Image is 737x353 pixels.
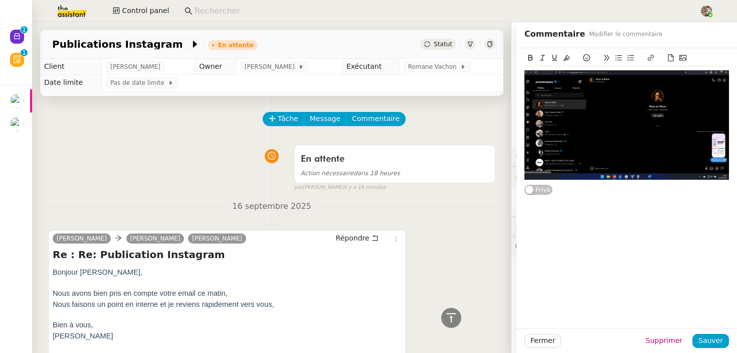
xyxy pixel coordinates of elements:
[304,112,346,126] button: Message
[332,232,382,244] button: Répondre
[53,332,113,340] span: [PERSON_NAME]
[698,335,723,346] span: Sauver
[195,5,689,18] input: Rechercher
[346,112,406,126] button: Commentaire
[515,222,640,230] span: ⏲️
[524,185,552,195] button: Privé
[40,75,102,91] td: Date limite
[515,171,581,182] span: 🔐
[515,151,568,162] span: ⚙️
[122,5,169,17] span: Control panel
[524,27,585,41] span: Commentaire
[515,243,602,251] span: 💬
[524,334,561,348] button: Fermer
[646,335,682,346] span: Supprimer
[10,94,24,108] img: users%2FHIWaaSoTa5U8ssS5t403NQMyZZE3%2Favatar%2Fa4be050e-05fa-4f28-bbe7-e7e8e4788720
[352,113,400,125] span: Commentaire
[511,147,737,166] div: ⚙️Procédures
[310,113,340,125] span: Message
[408,62,460,72] span: Romane Vachon
[278,113,298,125] span: Tâche
[701,6,712,17] img: 388bd129-7e3b-4cb1-84b4-92a3d763e9b7
[21,26,28,33] nz-badge-sup: 1
[53,234,111,243] a: [PERSON_NAME]
[342,59,400,75] td: Exécutant
[107,4,175,18] button: Control panel
[640,334,688,348] button: Supprimer
[294,183,386,192] small: [PERSON_NAME]
[511,216,737,236] div: ⏲️Tâches 30:59 26actions
[511,237,737,257] div: 💬Commentaires 10
[22,49,26,58] p: 1
[524,70,729,180] img: 8f0DV62U4ACosAAAAASUVORK5CYII=
[294,183,303,192] span: par
[22,26,26,35] p: 1
[195,59,237,75] td: Owner
[40,59,102,75] td: Client
[53,300,274,308] span: Nous faisons un point en interne et je reviens rapidement vers vous,
[21,49,28,56] nz-badge-sup: 1
[53,248,402,262] h4: Re : Re: Publication Instagram
[301,170,400,177] span: dans 18 heures
[10,117,24,131] img: users%2FAXgjBsdPtrYuxuZvIJjRexEdqnq2%2Favatar%2F1599931753966.jpeg
[589,29,663,39] span: Modifier le commentaire
[110,62,160,72] span: [PERSON_NAME]
[224,200,319,213] span: 16 septembre 2025
[218,42,254,48] div: En attente
[188,234,246,243] a: [PERSON_NAME]
[110,78,168,88] span: Pas de date limite
[126,234,185,243] a: [PERSON_NAME]
[301,170,354,177] span: Action nécessaire
[511,167,737,186] div: 🔐Données client
[530,335,555,346] span: Fermer
[336,233,370,243] span: Répondre
[692,334,729,348] button: Sauver
[53,289,228,297] span: Nous avons bien pris en compte votre email ce matin,
[245,62,298,72] span: [PERSON_NAME]
[53,268,142,276] span: Bonjour [PERSON_NAME],
[52,39,190,49] span: Publications Instagram
[434,41,452,48] span: Statut
[535,185,550,195] span: Privé
[263,112,304,126] button: Tâche
[53,321,93,329] span: Bien à vous,
[301,155,344,164] span: En attente
[344,183,386,192] span: il y a 16 minutes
